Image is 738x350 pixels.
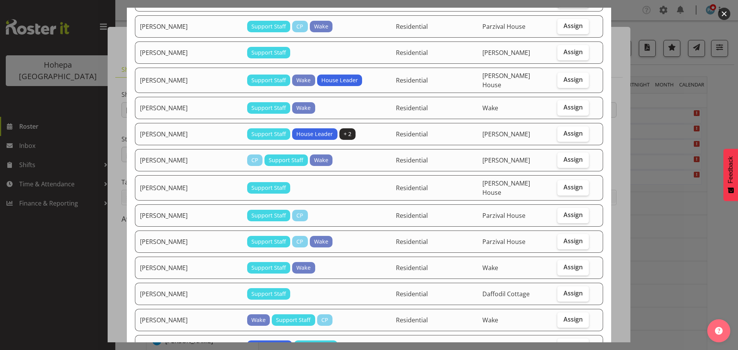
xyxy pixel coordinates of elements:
[314,237,328,246] span: Wake
[135,309,243,331] td: [PERSON_NAME]
[482,290,530,298] span: Daffodil Cottage
[251,237,286,246] span: Support Staff
[251,156,258,164] span: CP
[396,156,428,164] span: Residential
[396,76,428,85] span: Residential
[563,315,583,323] span: Assign
[135,257,243,279] td: [PERSON_NAME]
[135,97,243,119] td: [PERSON_NAME]
[251,316,266,324] span: Wake
[296,130,333,138] span: House Leader
[251,104,286,112] span: Support Staff
[296,104,311,112] span: Wake
[396,237,428,246] span: Residential
[482,264,498,272] span: Wake
[135,149,243,171] td: [PERSON_NAME]
[314,156,328,164] span: Wake
[482,48,530,57] span: [PERSON_NAME]
[396,22,428,31] span: Residential
[276,316,311,324] span: Support Staff
[396,130,428,138] span: Residential
[396,316,428,324] span: Residential
[296,237,303,246] span: CP
[482,130,530,138] span: [PERSON_NAME]
[715,327,723,335] img: help-xxl-2.png
[135,283,243,305] td: [PERSON_NAME]
[135,204,243,227] td: [PERSON_NAME]
[251,76,286,85] span: Support Staff
[296,264,311,272] span: Wake
[563,156,583,163] span: Assign
[482,316,498,324] span: Wake
[251,130,286,138] span: Support Staff
[296,211,303,220] span: CP
[563,22,583,30] span: Assign
[482,71,530,89] span: [PERSON_NAME] House
[135,15,243,38] td: [PERSON_NAME]
[563,76,583,83] span: Assign
[396,211,428,220] span: Residential
[135,68,243,93] td: [PERSON_NAME]
[251,211,286,220] span: Support Staff
[563,342,583,349] span: Assign
[563,289,583,297] span: Assign
[135,123,243,145] td: [PERSON_NAME]
[727,156,734,183] span: Feedback
[396,184,428,192] span: Residential
[563,237,583,245] span: Assign
[296,76,311,85] span: Wake
[344,130,351,138] span: + 2
[251,264,286,272] span: Support Staff
[396,104,428,112] span: Residential
[563,48,583,56] span: Assign
[482,104,498,112] span: Wake
[563,263,583,271] span: Assign
[251,48,286,57] span: Support Staff
[396,264,428,272] span: Residential
[251,290,286,298] span: Support Staff
[563,129,583,137] span: Assign
[482,179,530,197] span: [PERSON_NAME] House
[396,290,428,298] span: Residential
[314,22,328,31] span: Wake
[563,183,583,191] span: Assign
[251,184,286,192] span: Support Staff
[135,231,243,253] td: [PERSON_NAME]
[251,22,286,31] span: Support Staff
[723,149,738,201] button: Feedback - Show survey
[482,237,525,246] span: Parzival House
[482,211,525,220] span: Parzival House
[321,316,328,324] span: CP
[135,41,243,64] td: [PERSON_NAME]
[563,103,583,111] span: Assign
[563,211,583,219] span: Assign
[135,175,243,201] td: [PERSON_NAME]
[296,22,303,31] span: CP
[269,156,303,164] span: Support Staff
[482,156,530,164] span: [PERSON_NAME]
[321,76,358,85] span: House Leader
[482,22,525,31] span: Parzival House
[396,48,428,57] span: Residential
